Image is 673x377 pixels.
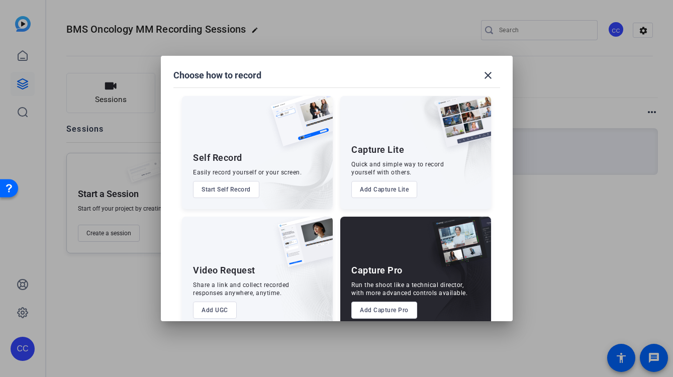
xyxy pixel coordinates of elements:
button: Add Capture Pro [351,302,417,319]
img: capture-pro.png [425,217,491,278]
button: Add UGC [193,302,237,319]
img: self-record.png [263,96,333,156]
div: Easily record yourself or your screen. [193,168,302,176]
button: Add Capture Lite [351,181,417,198]
div: Video Request [193,264,255,276]
div: Capture Lite [351,144,404,156]
button: Start Self Record [193,181,259,198]
img: embarkstudio-capture-pro.png [417,229,491,330]
div: Self Record [193,152,242,164]
img: embarkstudio-self-record.png [245,118,333,209]
img: capture-lite.png [429,96,491,157]
div: Share a link and collect recorded responses anywhere, anytime. [193,281,290,297]
img: ugc-content.png [270,217,333,277]
mat-icon: close [482,69,494,81]
div: Run the shoot like a technical director, with more advanced controls available. [351,281,467,297]
h1: Choose how to record [173,69,261,81]
img: embarkstudio-ugc-content.png [274,248,333,330]
div: Quick and simple way to record yourself with others. [351,160,444,176]
img: embarkstudio-capture-lite.png [401,96,491,197]
div: Capture Pro [351,264,403,276]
